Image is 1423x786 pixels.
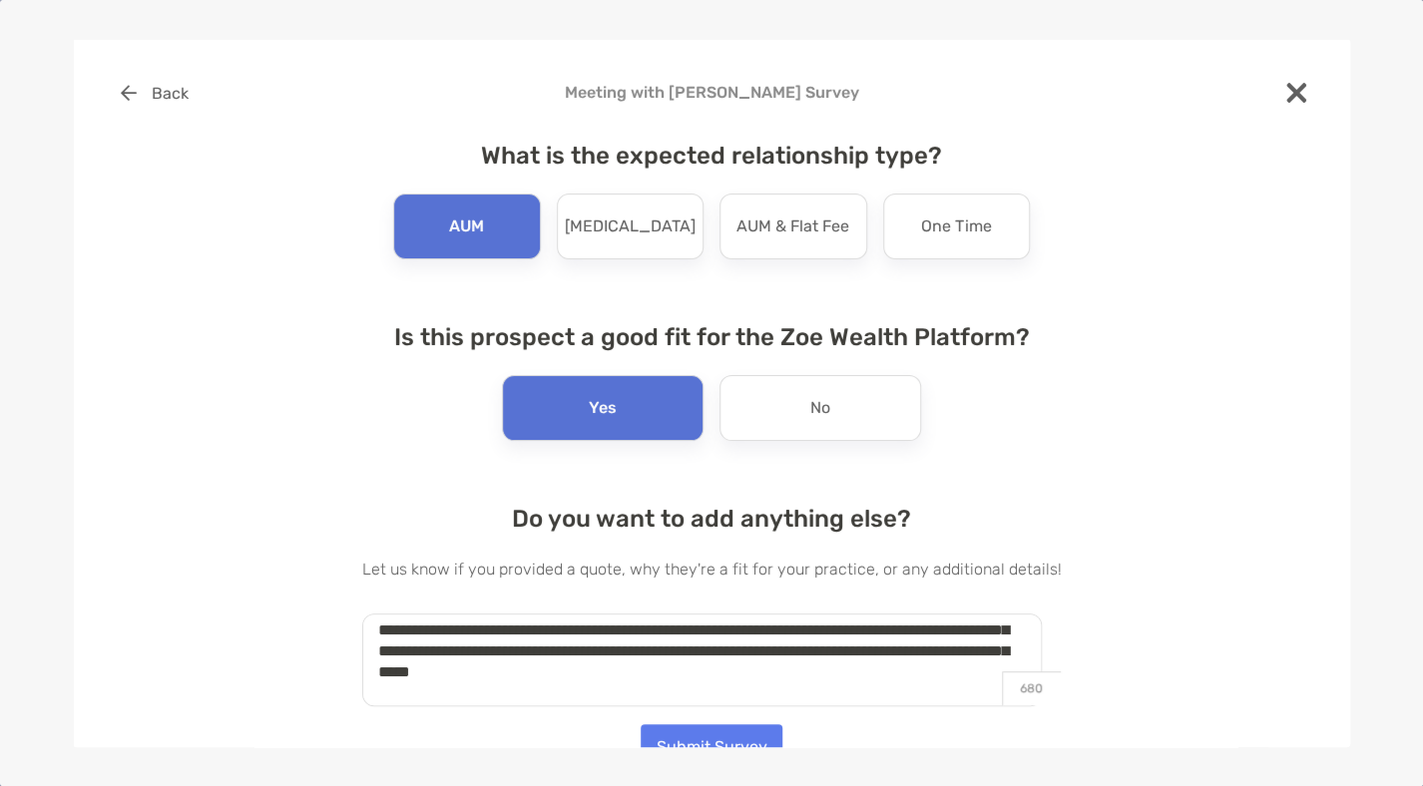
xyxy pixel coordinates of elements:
h4: Do you want to add anything else? [362,505,1062,533]
p: AUM [449,210,484,242]
h4: Is this prospect a good fit for the Zoe Wealth Platform? [362,323,1062,351]
button: Back [105,71,204,115]
p: Yes [589,392,617,424]
p: One Time [921,210,991,242]
p: No [810,392,830,424]
h4: What is the expected relationship type? [362,142,1062,170]
img: button icon [121,85,137,101]
h4: Meeting with [PERSON_NAME] Survey [105,83,1318,102]
img: close modal [1286,83,1306,103]
button: Submit Survey [641,724,782,768]
p: 680 [1002,671,1061,705]
p: AUM & Flat Fee [736,210,849,242]
p: Let us know if you provided a quote, why they're a fit for your practice, or any additional details! [362,557,1062,582]
p: [MEDICAL_DATA] [565,210,696,242]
